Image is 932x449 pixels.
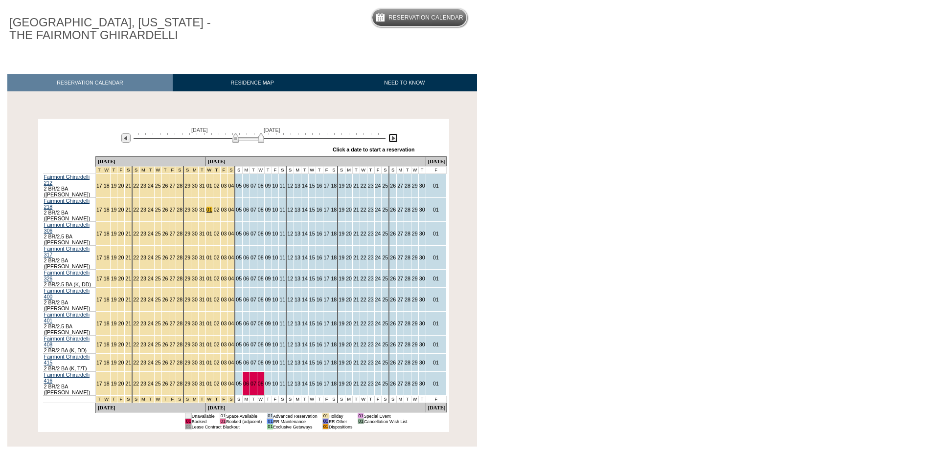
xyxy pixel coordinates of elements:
a: 07 [250,231,256,236]
a: 21 [353,276,359,281]
a: 23 [368,297,374,302]
a: 08 [258,276,264,281]
a: 31 [199,255,205,260]
a: 18 [104,297,110,302]
a: 30 [419,207,425,213]
a: Fairmont Ghirardelli 218 [44,198,90,210]
a: 01 [433,183,439,189]
a: 27 [170,207,176,213]
a: 22 [133,276,139,281]
a: 28 [405,231,410,236]
a: 20 [346,207,352,213]
a: 29 [184,231,190,236]
a: 13 [295,255,300,260]
a: 17 [324,276,330,281]
a: 30 [192,207,198,213]
a: 20 [118,231,124,236]
a: 03 [221,183,227,189]
a: 22 [133,255,139,260]
a: 10 [273,276,278,281]
a: 04 [228,183,234,189]
a: 29 [412,276,418,281]
a: 15 [309,207,315,213]
a: 27 [397,255,403,260]
a: Fairmont Ghirardelli 400 [44,288,90,299]
a: 17 [96,297,102,302]
a: 28 [177,255,182,260]
a: 01 [206,297,212,302]
a: 01 [433,207,439,213]
a: 11 [279,183,285,189]
a: 24 [375,207,381,213]
a: 23 [368,231,374,236]
a: 19 [111,321,117,326]
a: 25 [155,321,161,326]
a: 24 [375,255,381,260]
a: 28 [177,231,182,236]
a: 28 [405,255,410,260]
a: 06 [243,297,249,302]
a: 24 [148,297,154,302]
a: 07 [250,183,256,189]
a: 20 [118,255,124,260]
a: 14 [302,231,308,236]
a: 21 [125,276,131,281]
a: 08 [258,231,264,236]
a: 23 [140,276,146,281]
a: 18 [331,207,337,213]
a: 26 [162,321,168,326]
a: 15 [309,231,315,236]
img: Next [388,133,398,143]
a: 26 [390,276,396,281]
a: 05 [236,255,242,260]
a: 17 [324,207,330,213]
a: 23 [368,276,374,281]
a: 04 [228,231,234,236]
a: 22 [361,183,366,189]
a: 13 [295,276,300,281]
a: 25 [382,276,388,281]
a: 24 [375,231,381,236]
a: 14 [302,276,308,281]
a: 26 [162,207,168,213]
a: 04 [228,297,234,302]
a: 19 [111,207,117,213]
a: 16 [317,183,322,189]
a: 16 [317,255,322,260]
a: 19 [339,297,344,302]
a: 11 [279,276,285,281]
a: 16 [317,297,322,302]
a: 27 [397,231,403,236]
a: 27 [397,207,403,213]
a: 07 [250,255,256,260]
a: 18 [331,231,337,236]
a: 20 [118,321,124,326]
a: 24 [148,231,154,236]
a: 09 [265,255,271,260]
a: 13 [295,231,300,236]
a: 01 [433,255,439,260]
a: 27 [397,183,403,189]
a: 29 [412,231,418,236]
a: 03 [221,231,227,236]
a: 18 [331,255,337,260]
a: Fairmont Ghirardelli 326 [44,270,90,281]
a: 25 [155,183,161,189]
a: 17 [96,207,102,213]
a: 19 [339,207,344,213]
a: 25 [155,207,161,213]
a: 18 [104,183,110,189]
h5: Reservation Calendar [388,15,463,21]
a: RESERVATION CALENDAR [7,74,173,91]
a: 22 [361,297,366,302]
a: 13 [295,207,300,213]
a: 25 [382,231,388,236]
a: 10 [273,231,278,236]
a: 21 [353,297,359,302]
a: 26 [390,255,396,260]
a: 26 [390,297,396,302]
a: 26 [162,183,168,189]
a: 15 [309,297,315,302]
a: 25 [155,297,161,302]
a: 10 [273,207,278,213]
